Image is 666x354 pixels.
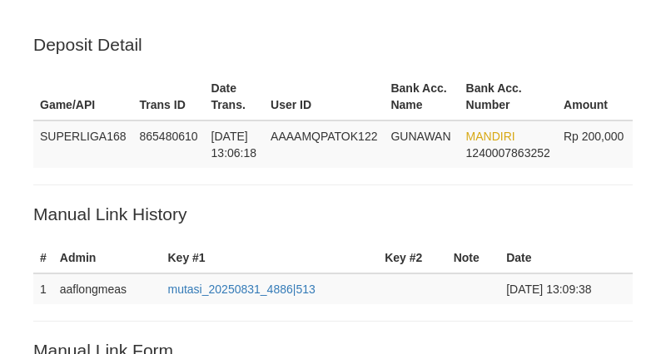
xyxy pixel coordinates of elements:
[447,243,500,273] th: Note
[499,273,633,304] td: [DATE] 13:09:38
[162,243,379,273] th: Key #1
[168,283,316,296] a: mutasi_20250831_4886|513
[33,120,133,168] td: SUPERLIGA168
[133,120,205,168] td: 865480610
[466,146,550,160] span: Copy 1240007863252 to clipboard
[466,130,515,143] span: MANDIRI
[271,130,377,143] span: AAAAMQPATOK122
[53,243,162,273] th: Admin
[378,243,446,273] th: Key #2
[557,73,633,120] th: Amount
[133,73,205,120] th: Trans ID
[384,73,459,120] th: Bank Acc. Name
[211,130,257,160] span: [DATE] 13:06:18
[33,202,633,226] p: Manual Link History
[33,243,53,273] th: #
[33,32,633,57] p: Deposit Detail
[33,73,133,120] th: Game/API
[564,130,624,143] span: Rp 200,000
[390,130,450,143] span: GUNAWAN
[499,243,633,273] th: Date
[264,73,384,120] th: User ID
[33,273,53,304] td: 1
[460,73,557,120] th: Bank Acc. Number
[205,73,264,120] th: Date Trans.
[53,273,162,304] td: aaflongmeas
